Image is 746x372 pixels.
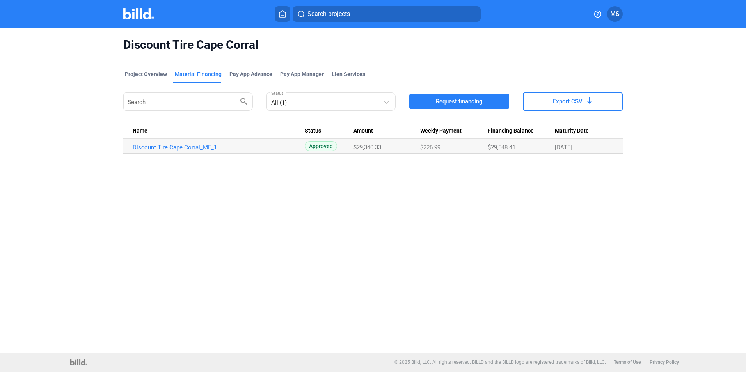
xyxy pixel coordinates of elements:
span: Maturity Date [555,128,589,135]
div: Amount [353,128,421,135]
mat-icon: search [239,96,249,106]
div: Financing Balance [488,128,555,135]
div: Project Overview [125,70,167,78]
span: Export CSV [553,97,583,105]
div: Name [133,128,305,135]
img: Billd Company Logo [123,8,154,19]
button: Request financing [409,94,509,109]
span: Weekly Payment [420,128,462,135]
img: logo [70,359,87,365]
span: Request financing [436,97,483,105]
div: Lien Services [332,70,365,78]
span: Amount [353,128,373,135]
button: Search projects [293,6,481,22]
span: Status [305,128,321,135]
mat-select-trigger: All (1) [271,99,287,106]
span: Pay App Manager [280,70,324,78]
p: © 2025 Billd, LLC. All rights reserved. BILLD and the BILLD logo are registered trademarks of Bil... [394,360,606,365]
div: Pay App Advance [229,70,272,78]
span: Search projects [307,9,350,19]
a: Discount Tire Cape Corral_MF_1 [133,144,305,151]
div: Material Financing [175,70,222,78]
p: | [645,360,646,365]
span: Financing Balance [488,128,534,135]
span: Discount Tire Cape Corral [123,37,623,52]
span: Approved [305,141,337,151]
span: $226.99 [420,144,440,151]
b: Privacy Policy [650,360,679,365]
div: Status [305,128,353,135]
span: [DATE] [555,144,572,151]
b: Terms of Use [614,360,641,365]
div: Weekly Payment [420,128,487,135]
button: MS [607,6,623,22]
span: MS [610,9,620,19]
button: Export CSV [523,92,623,111]
span: Name [133,128,147,135]
span: $29,548.41 [488,144,515,151]
div: Maturity Date [555,128,613,135]
span: $29,340.33 [353,144,381,151]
